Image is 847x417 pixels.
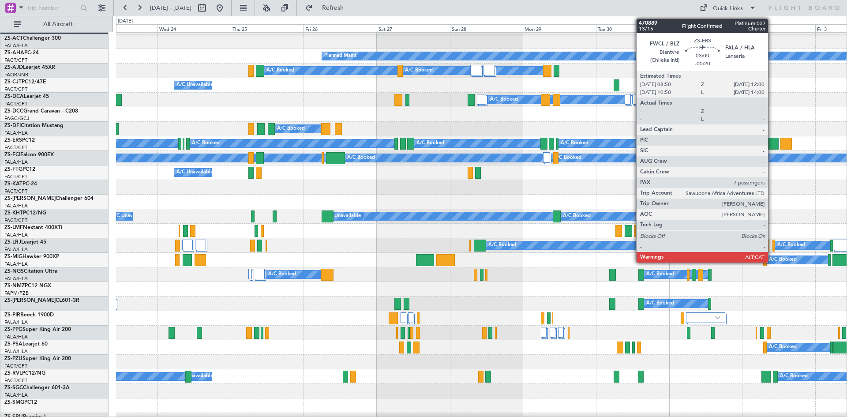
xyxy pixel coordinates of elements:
div: [DATE] [118,18,133,25]
span: ZS-MIG [4,254,22,259]
div: A/C Booked [277,122,305,135]
span: ZS-SGC [4,385,23,391]
a: ZS-SMGPC12 [4,400,37,405]
div: A/C Booked [266,64,294,77]
div: Thu 25 [231,24,304,32]
span: ZS-RVL [4,371,22,376]
div: A/C Booked [405,64,433,77]
a: ZS-FTGPC12 [4,167,35,172]
div: A/C Booked [769,253,797,267]
a: FALA/HLA [4,159,28,165]
div: A/C Booked [347,151,375,165]
a: FALA/HLA [4,130,28,136]
div: Sun 28 [450,24,523,32]
span: ZS-LRJ [4,240,21,245]
a: FACT/CPT [4,57,27,64]
a: FALA/HLA [4,392,28,398]
div: A/C Booked [780,370,808,383]
button: All Aircraft [10,17,96,31]
a: ZS-AHAPC-24 [4,50,39,56]
a: ZS-PIRBeech 1900D [4,312,54,318]
a: FALA/HLA [4,275,28,282]
button: Refresh [301,1,354,15]
a: FAGC/GCJ [4,115,29,122]
span: ZS-PSA [4,342,22,347]
a: ZS-LRJLearjet 45 [4,240,46,245]
div: A/C Booked [646,297,674,310]
div: A/C Booked [646,268,674,281]
a: FALA/HLA [4,203,28,209]
span: All Aircraft [23,21,93,27]
a: ZS-PZUSuper King Air 200 [4,356,71,361]
a: ZS-PPGSuper King Air 200 [4,327,71,332]
div: Fri 26 [304,24,377,32]
a: ZS-NMZPC12 NGX [4,283,51,289]
span: ZS-NMZ [4,283,25,289]
a: ZS-MIGHawker 900XP [4,254,59,259]
div: A/C Booked [416,137,444,150]
a: ZS-PSALearjet 60 [4,342,48,347]
a: FAPM/PZB [4,290,29,297]
div: A/C Unavailable [176,370,213,383]
span: ZS-LMF [4,225,23,230]
a: FACT/CPT [4,101,27,107]
button: Quick Links [695,1,761,15]
a: FALA/HLA [4,232,28,238]
a: FACT/CPT [4,86,27,93]
span: ZS-SMG [4,400,24,405]
div: Planned Maint [324,49,356,63]
div: A/C Unavailable [176,79,213,92]
span: ZS-KAT [4,181,22,187]
a: ZS-CJTPC12/47E [4,79,46,85]
a: ZS-ACTChallenger 300 [4,36,61,41]
div: Wed 24 [157,24,231,32]
div: A/C Unavailable [324,210,361,223]
div: A/C Booked [192,137,220,150]
a: ZS-KHTPC12/NG [4,210,46,216]
span: ZS-PPG [4,327,22,332]
div: A/C Booked [777,239,805,252]
a: ZS-RVLPC12/NG [4,371,45,376]
a: ZS-DCALearjet 45 [4,94,49,99]
span: ZS-FCI [4,152,20,158]
a: ZS-SGCChallenger 601-3A [4,385,70,391]
img: arrow-gray.svg [715,316,720,319]
span: ZS-FTG [4,167,22,172]
div: Tue 23 [84,24,157,32]
a: ZS-DCCGrand Caravan - C208 [4,109,78,114]
span: ZS-KHT [4,210,23,216]
span: ZS-[PERSON_NAME] [4,196,56,201]
div: A/C Booked [490,93,518,106]
div: Sat 27 [377,24,450,32]
input: Trip Number [27,1,78,15]
div: Tue 30 [596,24,669,32]
a: ZS-AJDLearjet 45XR [4,65,55,70]
div: Wed 1 [669,24,742,32]
a: FACT/CPT [4,188,27,195]
a: FACT/CPT [4,363,27,369]
div: A/C Booked [769,341,797,354]
a: FACT/CPT [4,173,27,180]
a: FALA/HLA [4,348,28,355]
a: FACT/CPT [4,217,27,224]
a: FALA/HLA [4,42,28,49]
span: ZS-AJD [4,65,23,70]
div: A/C Booked [268,268,296,281]
div: A/C Booked [563,210,591,223]
a: ZS-FCIFalcon 900EX [4,152,54,158]
span: ZS-NGS [4,269,24,274]
div: Mon 29 [523,24,596,32]
a: FALA/HLA [4,261,28,267]
span: ZS-CJT [4,79,22,85]
span: ZS-AHA [4,50,24,56]
div: [DATE] [671,18,686,25]
a: ZS-KATPC-24 [4,181,37,187]
div: Thu 2 [742,24,815,32]
span: ZS-DCC [4,109,23,114]
div: A/C Unavailable [176,166,213,179]
div: A/C Booked [488,239,516,252]
a: ZS-NGSCitation Ultra [4,269,57,274]
a: FACT/CPT [4,377,27,384]
a: FALA/HLA [4,246,28,253]
span: ZS-DCA [4,94,24,99]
